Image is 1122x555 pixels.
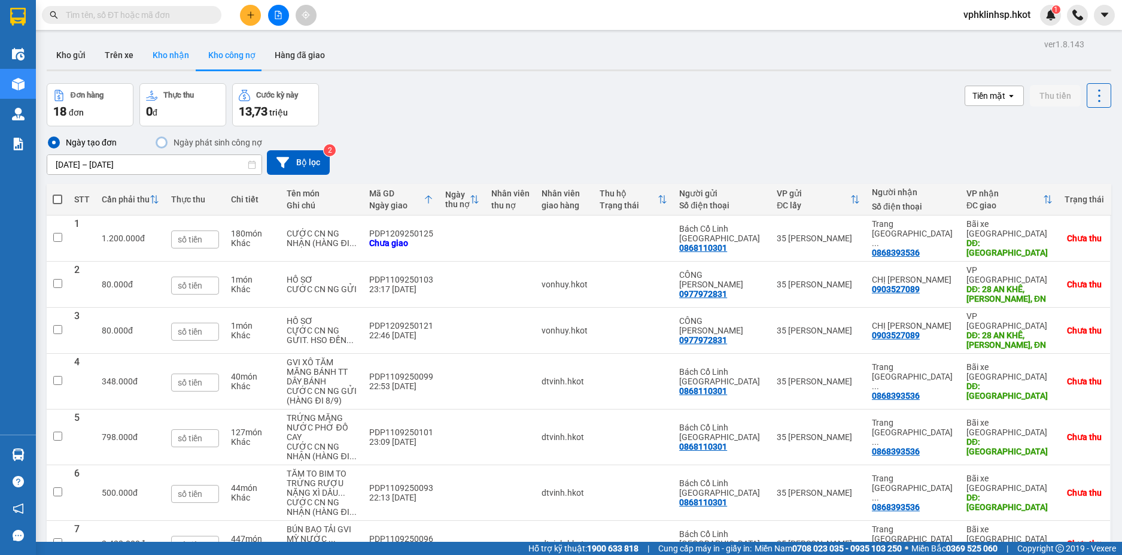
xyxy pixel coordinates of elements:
div: 35 [PERSON_NAME] [777,432,860,442]
div: CƯỚC CN NG GỬI (HÀNG ĐI 8/9) [287,386,357,405]
div: Chưa thu [1067,233,1102,243]
div: CƯỚC CN NG GỬIT. HSO ĐẾN GỌI SỐ 0374.674.687 [287,326,357,345]
span: đơn [69,108,84,117]
div: 0868110301 [679,386,727,396]
div: 180 món [231,229,275,238]
input: số tiền [171,536,219,554]
span: | [647,542,649,555]
div: Trạng thái [600,201,658,210]
span: ⚪️ [905,546,908,551]
span: copyright [1056,544,1064,553]
span: đ [153,108,157,117]
div: Bãi xe [GEOGRAPHIC_DATA] [966,474,1053,493]
div: 22:53 [DATE] [369,381,433,391]
div: Chưa thu [1067,488,1102,498]
div: thu nợ [445,199,470,209]
div: Thực thu [171,195,219,204]
div: Chưa thu [1067,377,1102,386]
div: GVI XÔ TĂM MĂNG BÁNH TT DÂY BÁNH [287,357,357,386]
div: Trang Long Biên (Bách Cổ Linh) [872,474,954,502]
sup: 2 [324,144,336,156]
span: đ [140,233,145,243]
div: Tên món [287,189,357,198]
div: CƯỚC CN NG NHẬN (HÀNG ĐI 12/9) [287,229,357,248]
span: đ [128,326,133,335]
div: 23:09 [DATE] [369,437,433,447]
div: 348.000 [102,377,159,386]
button: plus [240,5,261,26]
div: 4 [74,357,90,405]
div: CƯỚC CN NG GỬI [287,284,357,294]
div: Người nhận [872,187,954,197]
div: PDP1109250093 [369,483,433,493]
span: caret-down [1099,10,1110,20]
span: 13,73 [239,104,267,119]
button: file-add [268,5,289,26]
input: Tìm tên, số ĐT hoặc mã đơn [66,8,207,22]
div: 80.000 [102,326,159,335]
th: Toggle SortBy [594,184,673,216]
div: TRỨNG MĂNG NƯỚC PHỞ ĐỒ CAY [287,413,357,442]
div: dtvinh.hkot [542,377,588,386]
th: Toggle SortBy [96,184,165,216]
div: CHỊ HÀ [872,275,954,284]
span: message [13,530,24,541]
div: dtvinh.hkot [542,539,588,548]
div: 0868110301 [679,442,727,451]
div: 127 món [231,427,275,437]
div: dtvinh.hkot [542,432,588,442]
div: BÚN BAO TẢI GVI MỲ NƯỚC ... [287,524,357,544]
input: số tiền [171,277,219,295]
span: đ [128,280,133,289]
div: Mã GD [369,189,424,198]
span: 0 [146,104,153,119]
div: 1 [74,219,90,257]
span: triệu [269,108,288,117]
button: Trên xe [95,41,143,69]
span: đ [140,539,145,548]
img: warehouse-icon [12,48,25,60]
div: Cước kỳ này [256,91,298,99]
div: 1.200.000 [102,233,159,243]
div: DĐ: Long Biên [966,493,1053,512]
div: 35 [PERSON_NAME] [777,539,860,548]
div: PDP1109250101 [369,427,433,437]
img: warehouse-icon [12,78,25,90]
div: HỒ SƠ [287,316,357,326]
div: Bãi xe [GEOGRAPHIC_DATA] [966,418,1053,437]
div: Bách Cổ Linh Long Biên [679,478,765,498]
div: HỒ SƠ [287,275,357,284]
div: 0868393536 [872,447,920,456]
div: 447 món [231,534,275,544]
div: Số điện thoại [679,201,765,210]
img: logo-vxr [10,8,26,26]
div: ĐC giao [966,201,1043,210]
div: Khác [231,493,275,502]
span: file-add [274,11,282,19]
span: Hỗ trợ kỹ thuật: [528,542,638,555]
input: số tiền [171,231,219,248]
div: PDP1209250125 [369,229,433,238]
span: ... [349,451,357,461]
div: VP gửi [777,189,850,198]
div: Ngày [445,190,470,199]
span: Miền Nam [755,542,902,555]
div: 1 món [231,321,275,330]
strong: 0369 525 060 [946,544,998,553]
div: 798.000 [102,432,159,442]
sup: 1 [1052,5,1060,14]
div: CƯỚC CN NG NHẬN (HÀNG ĐI 10/9) [287,442,357,461]
div: 35 [PERSON_NAME] [777,326,860,335]
button: Bộ lọc [267,150,330,175]
button: Hàng đã giao [265,41,335,69]
div: Ngày giao [369,201,424,210]
div: TĂM TO BIM TO TRỨNG RƯỢU NẶNG XÌ DẦU NẤM GVI BIA [287,469,357,498]
div: 22:13 [DATE] [369,493,433,502]
div: 0868110301 [679,243,727,253]
div: Ghi chú [287,201,357,210]
div: Bãi xe [GEOGRAPHIC_DATA] [966,362,1053,381]
div: 6 [74,469,90,517]
div: ĐC lấy [777,201,850,210]
div: 1 món [231,275,275,284]
img: icon-new-feature [1045,10,1056,20]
